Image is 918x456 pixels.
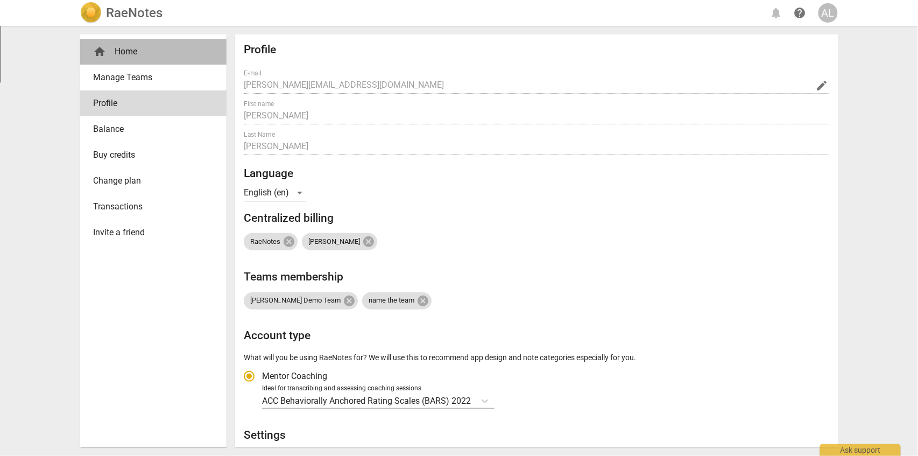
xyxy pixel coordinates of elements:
div: English (en) [244,184,306,201]
p: ACC Behaviorally Anchored Rating Scales (BARS) 2022 [262,395,471,407]
a: Buy credits [80,142,227,168]
a: Invite a friend [80,220,227,245]
span: Profile [93,97,205,110]
span: RaeNotes [244,238,287,246]
button: AL [818,3,838,23]
span: Transactions [93,200,205,213]
p: What will you be using RaeNotes for? We will use this to recommend app design and note categories... [244,352,829,363]
div: Ideal for transcribing and assessing coaching sessions [262,384,826,394]
div: Home [80,39,227,65]
h2: Centralized billing [244,212,829,225]
h2: Settings [244,429,829,442]
h2: Account type [244,329,829,342]
div: RaeNotes [244,233,298,250]
span: Invite a friend [93,226,205,239]
div: Account type [244,363,829,409]
span: Buy credits [93,149,205,162]
a: Change plan [80,168,227,194]
span: home [93,45,106,58]
img: Logo [80,2,102,24]
a: LogoRaeNotes [80,2,163,24]
span: edit [815,79,828,92]
h2: Profile [244,43,829,57]
div: Ask support [820,444,901,456]
h2: Language [244,167,829,180]
h2: RaeNotes [106,5,163,20]
label: E-mail [244,70,262,76]
div: [PERSON_NAME] Demo Team [244,292,358,310]
a: Balance [80,116,227,142]
span: help [794,6,807,19]
span: [PERSON_NAME] Demo Team [244,297,347,305]
span: name the team [362,297,421,305]
h2: Teams membership [244,270,829,284]
span: [PERSON_NAME] [302,238,366,246]
div: name the team [362,292,432,310]
label: First name [244,101,274,107]
a: Manage Teams [80,65,227,90]
a: Help [790,3,810,23]
div: Home [93,45,205,58]
label: Last Name [244,131,275,138]
a: Profile [80,90,227,116]
span: Manage Teams [93,71,205,84]
button: Change Email [814,78,829,93]
span: Mentor Coaching [262,370,327,382]
div: [PERSON_NAME] [302,233,377,250]
span: Change plan [93,174,205,187]
a: Transactions [80,194,227,220]
span: Balance [93,123,205,136]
